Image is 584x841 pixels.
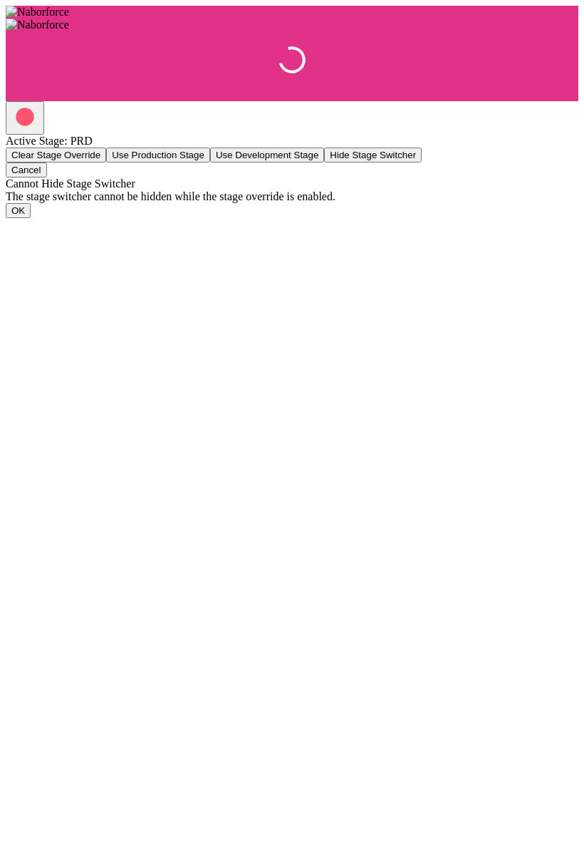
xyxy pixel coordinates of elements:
button: Cancel [6,162,47,177]
img: Naborforce [6,6,69,19]
button: OK [6,203,31,218]
button: Use Production Stage [106,148,210,162]
img: Naborforce [6,19,69,31]
div: Active Stage: PRD [6,135,578,148]
div: Cannot Hide Stage Switcher [6,177,578,190]
button: Hide Stage Switcher [324,148,422,162]
button: Use Development Stage [210,148,324,162]
button: Clear Stage Override [6,148,106,162]
div: The stage switcher cannot be hidden while the stage override is enabled. [6,190,578,203]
